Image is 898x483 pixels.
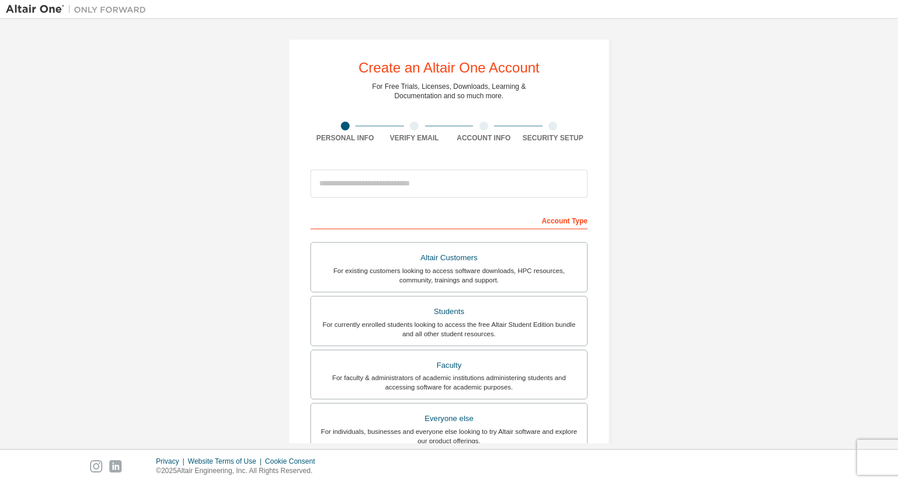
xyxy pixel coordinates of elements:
div: Students [318,303,580,320]
div: Cookie Consent [265,457,322,466]
div: Website Terms of Use [188,457,265,466]
div: For individuals, businesses and everyone else looking to try Altair software and explore our prod... [318,427,580,446]
p: © 2025 Altair Engineering, Inc. All Rights Reserved. [156,466,322,476]
div: Personal Info [310,133,380,143]
div: Create an Altair One Account [358,61,540,75]
div: Account Type [310,211,588,229]
div: Everyone else [318,410,580,427]
img: Altair One [6,4,152,15]
img: instagram.svg [90,460,102,472]
div: For currently enrolled students looking to access the free Altair Student Edition bundle and all ... [318,320,580,339]
div: Verify Email [380,133,450,143]
div: Account Info [449,133,519,143]
div: For Free Trials, Licenses, Downloads, Learning & Documentation and so much more. [372,82,526,101]
div: Faculty [318,357,580,374]
div: For existing customers looking to access software downloads, HPC resources, community, trainings ... [318,266,580,285]
div: Altair Customers [318,250,580,266]
img: linkedin.svg [109,460,122,472]
div: Privacy [156,457,188,466]
div: For faculty & administrators of academic institutions administering students and accessing softwa... [318,373,580,392]
div: Security Setup [519,133,588,143]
